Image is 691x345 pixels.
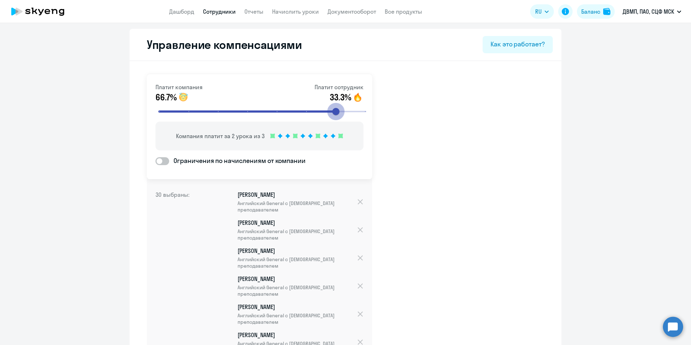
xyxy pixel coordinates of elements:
[238,219,357,241] p: [PERSON_NAME]
[238,247,357,269] p: [PERSON_NAME]
[483,36,553,53] button: Как это работает?
[238,191,357,213] p: [PERSON_NAME]
[315,83,363,91] p: Платит сотрудник
[603,8,610,15] img: balance
[238,312,357,325] span: Английский General с [DEMOGRAPHIC_DATA] преподавателем
[530,4,554,19] button: RU
[581,7,600,16] div: Баланс
[238,256,357,269] span: Английский General с [DEMOGRAPHIC_DATA] преподавателем
[238,303,357,325] p: [PERSON_NAME]
[535,7,542,16] span: RU
[352,91,363,103] img: smile
[238,228,357,241] span: Английский General с [DEMOGRAPHIC_DATA] преподавателем
[244,8,263,15] a: Отчеты
[272,8,319,15] a: Начислить уроки
[328,8,376,15] a: Документооборот
[238,275,357,297] p: [PERSON_NAME]
[619,3,685,20] button: ДВМП, ПАО, СЦФ МСК
[577,4,615,19] button: Балансbalance
[155,83,203,91] p: Платит компания
[238,200,357,213] span: Английский General с [DEMOGRAPHIC_DATA] преподавателем
[155,91,177,103] span: 66.7%
[330,91,351,103] span: 33.3%
[169,156,306,165] span: Ограничения по начислениям от компании
[203,8,236,15] a: Сотрудники
[238,284,357,297] span: Английский General с [DEMOGRAPHIC_DATA] преподавателем
[138,37,302,52] h2: Управление компенсациями
[169,8,194,15] a: Дашборд
[176,132,265,140] p: Компания платит за 2 урока из 3
[491,40,545,49] div: Как это работает?
[623,7,674,16] p: ДВМП, ПАО, СЦФ МСК
[385,8,422,15] a: Все продукты
[177,91,189,103] img: smile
